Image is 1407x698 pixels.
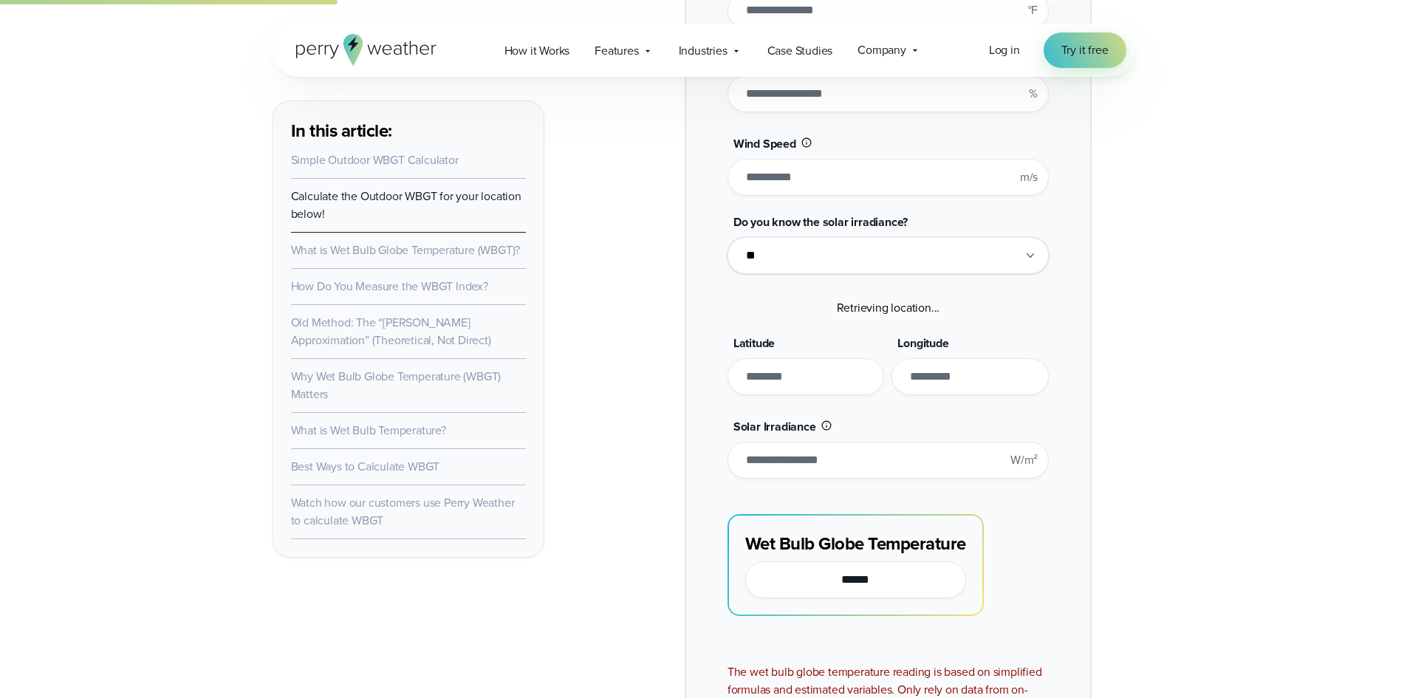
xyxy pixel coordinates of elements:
span: Retrieving location... [837,299,940,316]
a: Simple Outdoor WBGT Calculator [291,151,459,168]
a: Case Studies [755,35,846,66]
span: Wind Speed [733,135,796,152]
span: Industries [679,42,728,60]
span: Features [595,42,638,60]
span: Log in [989,41,1020,58]
span: Company [857,41,906,59]
span: Longitude [897,335,948,352]
a: Watch how our customers use Perry Weather to calculate WBGT [291,494,515,529]
span: Case Studies [767,42,833,60]
a: What is Wet Bulb Temperature? [291,422,446,439]
span: How it Works [504,42,570,60]
span: Try it free [1061,41,1109,59]
a: How Do You Measure the WBGT Index? [291,278,488,295]
a: What is Wet Bulb Globe Temperature (WBGT)? [291,242,521,259]
span: Do you know the solar irradiance? [733,213,908,230]
h3: In this article: [291,119,526,143]
a: Calculate the Outdoor WBGT for your location below! [291,188,521,222]
span: Solar Irradiance [733,418,816,435]
a: Log in [989,41,1020,59]
a: Old Method: The “[PERSON_NAME] Approximation” (Theoretical, Not Direct) [291,314,491,349]
a: Try it free [1044,32,1126,68]
a: How it Works [492,35,583,66]
a: Why Wet Bulb Globe Temperature (WBGT) Matters [291,368,501,403]
a: Best Ways to Calculate WBGT [291,458,440,475]
span: Latitude [733,335,775,352]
